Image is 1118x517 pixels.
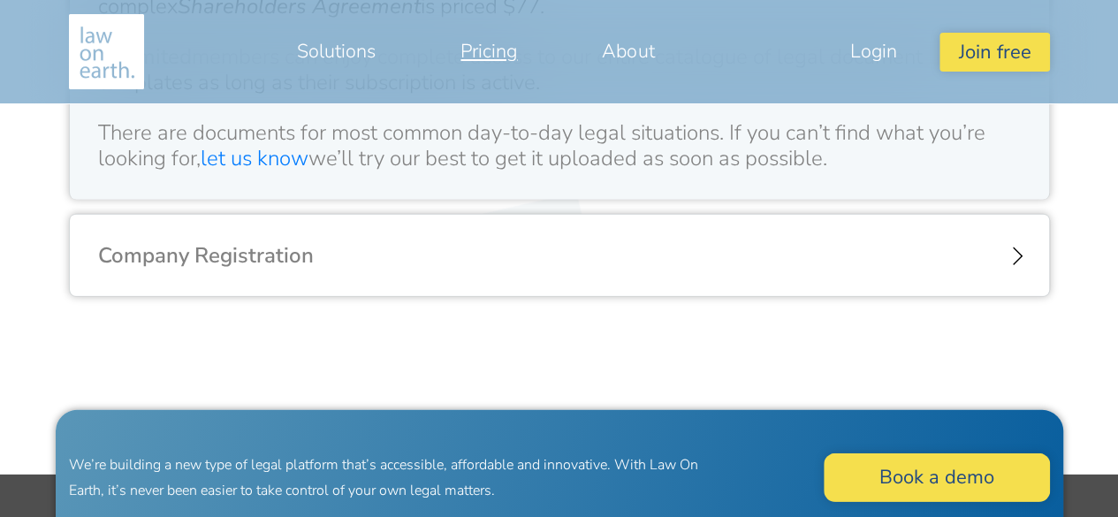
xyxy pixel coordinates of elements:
a: let us know [201,144,308,172]
a: Pricing [418,30,559,72]
a: About [559,30,696,72]
p: We’re building a new type of legal platform that’s accessible, affordable and innovative. With La... [69,452,714,504]
img: Making legal services accessible to everyone, anywhere, anytime [69,14,144,89]
a: Login [808,30,939,72]
a: Book a demo [824,453,1050,502]
a: Solutions [255,30,418,72]
button: Join free [939,33,1049,71]
div: Company Registration [70,215,1049,297]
